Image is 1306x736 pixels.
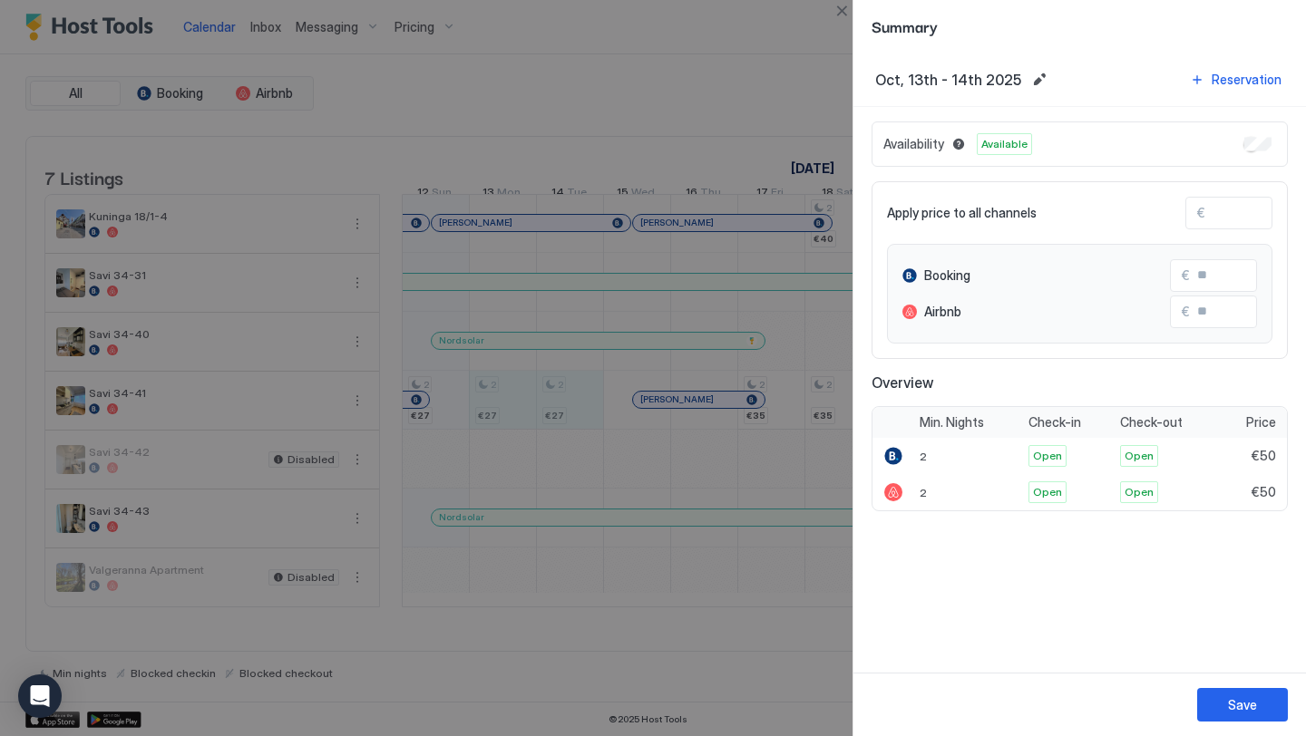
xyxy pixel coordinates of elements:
span: Open [1125,448,1154,464]
span: Apply price to all channels [887,205,1037,221]
span: Open [1033,448,1062,464]
span: Available [981,136,1028,152]
div: Save [1228,695,1257,714]
span: Check-out [1120,414,1183,431]
span: Open [1033,484,1062,500]
span: Summary [872,15,1288,37]
div: Open Intercom Messenger [18,674,62,718]
span: € [1182,267,1190,284]
button: Save [1197,688,1288,721]
button: Blocked dates override all pricing rules and remain unavailable until manually unblocked [948,133,970,155]
span: € [1182,304,1190,320]
span: €50 [1252,484,1276,500]
span: Oct, 13th - 14th 2025 [875,71,1021,89]
span: Booking [924,267,970,284]
span: Airbnb [924,304,961,320]
span: Price [1246,414,1276,431]
span: Check-in [1028,414,1081,431]
span: €50 [1252,448,1276,464]
span: Overview [872,373,1288,392]
span: Availability [883,136,944,152]
span: 2 [920,450,927,463]
button: Reservation [1187,67,1284,92]
button: Edit date range [1028,69,1050,91]
span: Open [1125,484,1154,500]
div: Reservation [1212,70,1282,89]
span: € [1197,205,1205,221]
span: Min. Nights [920,414,984,431]
span: 2 [920,486,927,499]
